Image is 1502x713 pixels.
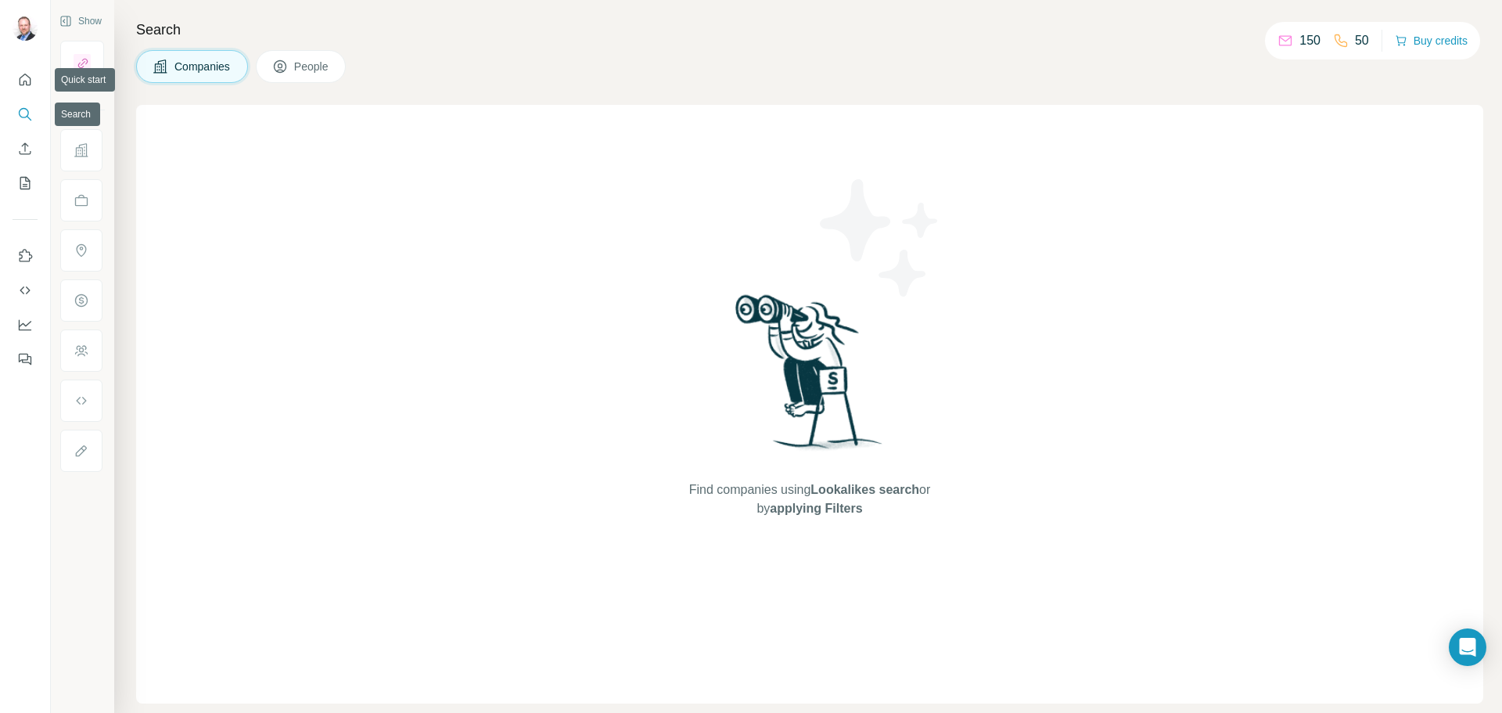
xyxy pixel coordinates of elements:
button: Feedback [13,345,38,373]
span: Find companies using or by [685,481,935,518]
button: Search [13,100,38,128]
span: applying Filters [770,502,862,515]
div: Open Intercom Messenger [1449,628,1486,666]
p: 150 [1299,31,1321,50]
button: Use Surfe API [13,276,38,304]
img: Avatar [13,16,38,41]
span: People [294,59,330,74]
button: Enrich CSV [13,135,38,163]
p: 50 [1355,31,1369,50]
button: Show [49,9,113,33]
span: Lookalikes search [810,483,919,496]
h4: Search [136,19,1483,41]
button: Dashboard [13,311,38,339]
img: Surfe Illustration - Woman searching with binoculars [728,290,891,465]
img: Surfe Illustration - Stars [810,167,950,308]
button: My lists [13,169,38,197]
button: Quick start [13,66,38,94]
span: Companies [174,59,232,74]
button: Buy credits [1395,30,1468,52]
button: Use Surfe on LinkedIn [13,242,38,270]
